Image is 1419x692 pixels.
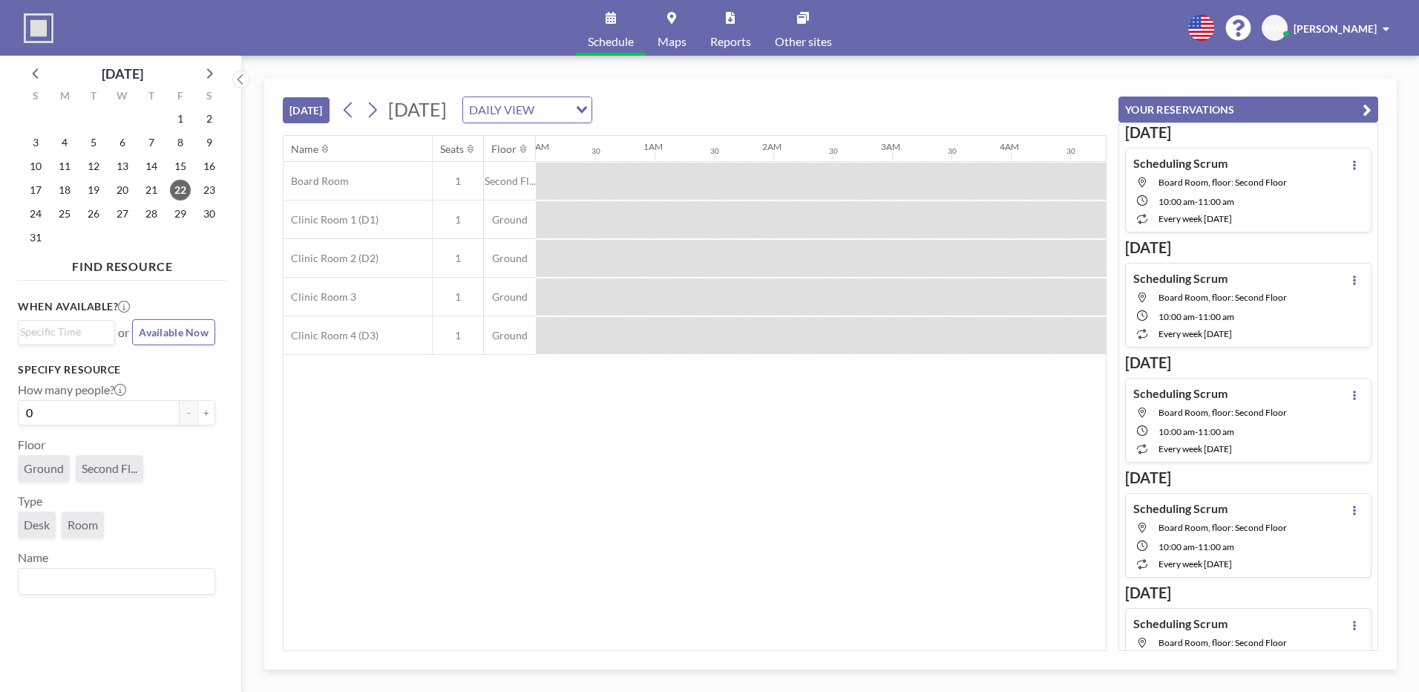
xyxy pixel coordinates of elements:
span: Tuesday, August 5, 2025 [83,132,104,153]
span: - [1195,541,1198,552]
span: Board Room, floor: Second Floor [1159,637,1287,648]
span: Saturday, August 30, 2025 [199,203,220,224]
span: Thursday, August 21, 2025 [141,180,162,200]
span: Monday, August 11, 2025 [54,156,75,177]
span: Thursday, August 28, 2025 [141,203,162,224]
div: 30 [829,146,838,156]
span: 10:00 AM [1159,196,1195,207]
span: Ground [24,461,64,476]
div: 3AM [881,141,900,152]
span: Ground [484,213,536,226]
h3: [DATE] [1125,123,1372,142]
span: Thursday, August 7, 2025 [141,132,162,153]
span: MM [1265,22,1285,35]
span: Sunday, August 3, 2025 [25,132,46,153]
input: Search for option [539,100,567,120]
span: Saturday, August 9, 2025 [199,132,220,153]
span: Schedule [588,36,634,48]
span: Clinic Room 4 (D3) [284,329,378,342]
span: Tuesday, August 26, 2025 [83,203,104,224]
label: How many people? [18,382,126,397]
div: Search for option [19,321,114,343]
span: - [1195,196,1198,207]
h3: [DATE] [1125,584,1372,602]
span: Clinic Room 1 (D1) [284,213,378,226]
span: Sunday, August 31, 2025 [25,227,46,248]
span: Board Room [284,174,349,188]
span: 11:00 AM [1198,541,1234,552]
span: Friday, August 29, 2025 [170,203,191,224]
img: organization-logo [24,13,53,43]
div: Floor [491,143,517,156]
h4: Scheduling Scrum [1133,156,1228,171]
div: T [79,88,108,107]
span: every week [DATE] [1159,558,1232,569]
h4: Scheduling Scrum [1133,616,1228,631]
h3: Specify resource [18,363,215,376]
span: Wednesday, August 20, 2025 [112,180,133,200]
div: 30 [591,146,600,156]
button: - [180,400,197,425]
h4: Scheduling Scrum [1133,386,1228,401]
span: Board Room, floor: Second Floor [1159,522,1287,533]
span: 1 [433,329,483,342]
div: Name [291,143,318,156]
span: Friday, August 1, 2025 [170,108,191,129]
span: Monday, August 25, 2025 [54,203,75,224]
span: Thursday, August 14, 2025 [141,156,162,177]
div: S [22,88,50,107]
span: Friday, August 15, 2025 [170,156,191,177]
span: Room [68,518,98,532]
div: Search for option [463,97,591,123]
input: Search for option [20,572,206,591]
div: 1AM [643,141,663,152]
span: 1 [433,252,483,265]
span: or [118,325,129,340]
span: Saturday, August 16, 2025 [199,156,220,177]
span: - [1195,311,1198,322]
span: Clinic Room 2 (D2) [284,252,378,265]
span: Available Now [139,326,209,339]
span: Second Fl... [82,461,137,476]
span: Saturday, August 2, 2025 [199,108,220,129]
span: DAILY VIEW [466,100,537,120]
span: Ground [484,290,536,304]
label: Type [18,494,42,509]
span: 1 [433,174,483,188]
span: Ground [484,252,536,265]
span: every week [DATE] [1159,328,1232,339]
span: Monday, August 18, 2025 [54,180,75,200]
div: [DATE] [102,63,143,84]
span: Sunday, August 24, 2025 [25,203,46,224]
h4: Scheduling Scrum [1133,271,1228,286]
span: Saturday, August 23, 2025 [199,180,220,200]
div: 4AM [1000,141,1019,152]
span: Second Fl... [484,174,536,188]
span: Sunday, August 17, 2025 [25,180,46,200]
span: 10:00 AM [1159,426,1195,437]
label: Floor [18,437,45,452]
h4: FIND RESOURCE [18,253,227,274]
span: every week [DATE] [1159,213,1232,224]
span: Reports [710,36,751,48]
span: Clinic Room 3 [284,290,356,304]
button: YOUR RESERVATIONS [1118,97,1378,123]
span: Desk [24,518,50,532]
span: Friday, August 22, 2025 [170,180,191,200]
span: 11:00 AM [1198,311,1234,322]
span: Tuesday, August 19, 2025 [83,180,104,200]
h3: [DATE] [1125,238,1372,257]
span: - [1195,426,1198,437]
span: Board Room, floor: Second Floor [1159,407,1287,418]
div: 12AM [525,141,549,152]
div: 30 [1066,146,1075,156]
span: 11:00 AM [1198,426,1234,437]
input: Search for option [20,324,106,340]
span: Wednesday, August 13, 2025 [112,156,133,177]
div: F [166,88,194,107]
h3: [DATE] [1125,469,1372,487]
span: Sunday, August 10, 2025 [25,156,46,177]
span: 11:00 AM [1198,196,1234,207]
label: Name [18,550,48,565]
span: Tuesday, August 12, 2025 [83,156,104,177]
